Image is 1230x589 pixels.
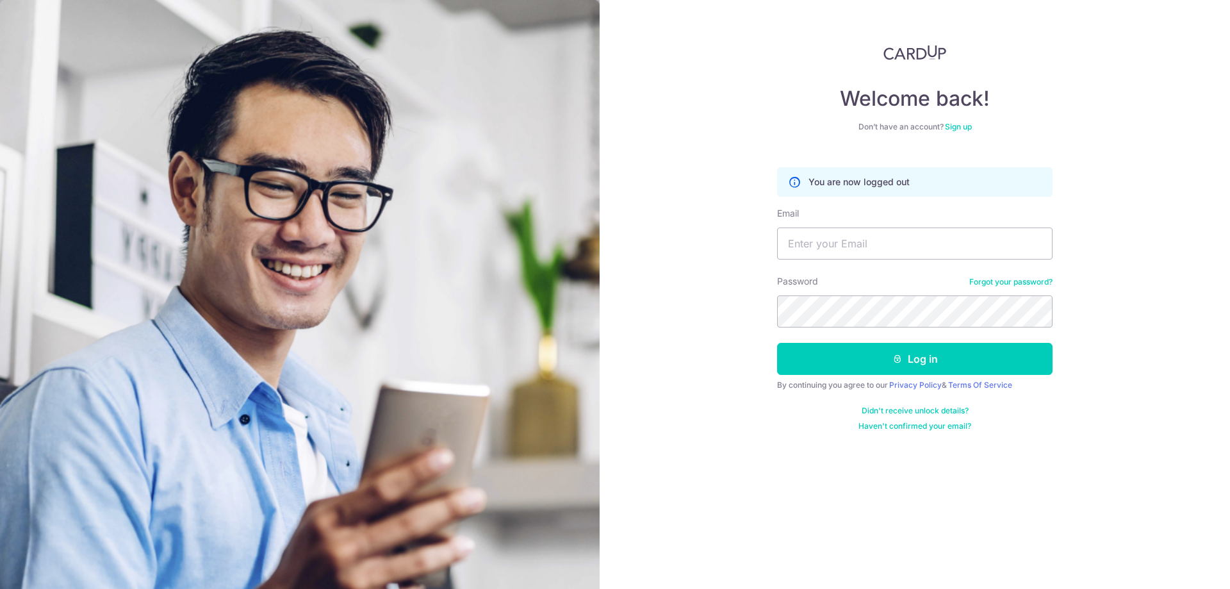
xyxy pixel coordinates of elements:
a: Forgot your password? [969,277,1053,287]
button: Log in [777,343,1053,375]
a: Didn't receive unlock details? [862,406,969,416]
a: Sign up [945,122,972,131]
img: CardUp Logo [883,45,946,60]
label: Password [777,275,818,288]
a: Haven't confirmed your email? [858,421,971,431]
div: Don’t have an account? [777,122,1053,132]
p: You are now logged out [808,176,910,188]
div: By continuing you agree to our & [777,380,1053,390]
h4: Welcome back! [777,86,1053,112]
input: Enter your Email [777,228,1053,260]
a: Privacy Policy [889,380,942,390]
a: Terms Of Service [948,380,1012,390]
label: Email [777,207,799,220]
